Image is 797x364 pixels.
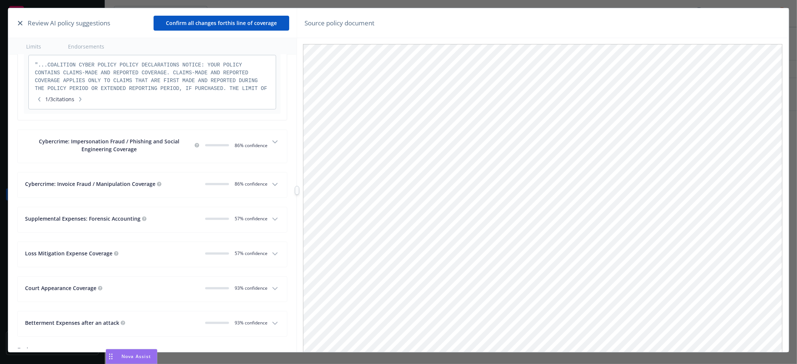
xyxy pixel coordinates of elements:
button: Court Appearance Coverage093% confidence [18,277,287,302]
span: Betterment Expenses after an attack [25,319,119,326]
span: Cybercrime: Invoice Fraud / Manipulation Coverage [25,180,155,187]
span: Review AI policy suggestions [28,18,110,28]
button: Supplemental Expenses: Forensic Accounting057% confidence [18,207,287,232]
span: Court Appearance Coverage [25,284,96,292]
button: Cybercrime: Invoice Fraud / Manipulation Coverage086% confidence [18,172,287,197]
span: 93 % confidence [232,320,268,326]
button: Betterment Expenses after an attack093% confidence [18,311,287,336]
span: 1 / 3 citations [35,95,85,103]
button: Limits [17,38,50,54]
span: 0 [232,285,235,291]
span: 0 [232,181,235,187]
span: Nova Assist [121,353,151,360]
span: Supplemental Expenses: Forensic Accounting [25,215,140,222]
div: Drag to move [106,349,115,364]
span: Source policy document [305,18,374,28]
span: Cybercrime: Impersonation Fraud / Phishing and Social Engineering Coverage [39,138,179,153]
span: 0 [232,250,235,256]
span: 86 % confidence [232,181,268,187]
span: 57 % confidence [232,250,268,256]
span: 0 [232,320,235,326]
span: 93 % confidence [232,285,268,291]
span: 86 % confidence [232,142,268,149]
span: 0 [232,142,235,149]
span: Endorsements [17,346,287,355]
span: 57 % confidence [232,215,268,222]
span: Loss Mitigation Expense Coverage [25,250,112,257]
button: Confirm all changes forthis line of coverage [154,16,289,31]
button: Cybercrime: Impersonation Fraud / Phishing and Social Engineering Coverage086% confidence [18,130,287,163]
span: 0 [232,215,235,222]
button: Loss Mitigation Expense Coverage057% confidence [18,242,287,267]
div: "... ..." [35,61,270,92]
button: Endorsements [59,38,113,54]
button: Nova Assist [106,349,157,364]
